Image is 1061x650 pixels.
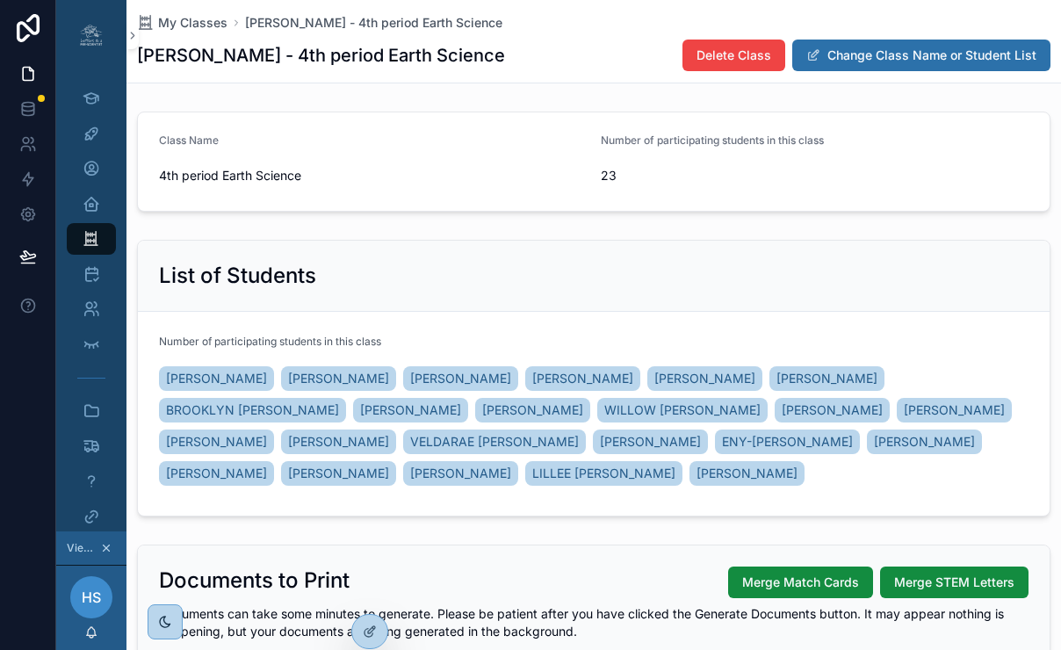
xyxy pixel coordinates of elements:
[532,465,675,482] span: LILLEE [PERSON_NAME]
[897,398,1012,422] a: [PERSON_NAME]
[904,401,1005,419] span: [PERSON_NAME]
[715,430,860,454] a: ENY-[PERSON_NAME]
[782,401,883,419] span: [PERSON_NAME]
[67,541,97,555] span: Viewing as [PERSON_NAME]
[410,433,579,451] span: VELDARAE [PERSON_NAME]
[166,401,339,419] span: BROOKLYN [PERSON_NAME]
[597,398,768,422] a: WILLOW [PERSON_NAME]
[281,430,396,454] a: [PERSON_NAME]
[137,14,227,32] a: My Classes
[874,433,975,451] span: [PERSON_NAME]
[403,430,586,454] a: VELDARAE [PERSON_NAME]
[137,43,505,68] h1: [PERSON_NAME] - 4th period Earth Science
[604,401,761,419] span: WILLOW [PERSON_NAME]
[360,401,461,419] span: [PERSON_NAME]
[894,574,1014,591] span: Merge STEM Letters
[682,40,785,71] button: Delete Class
[159,134,219,147] span: Class Name
[532,370,633,387] span: [PERSON_NAME]
[601,167,1029,184] span: 23
[525,461,682,486] a: LILLEE [PERSON_NAME]
[525,366,640,391] a: [PERSON_NAME]
[410,465,511,482] span: [PERSON_NAME]
[880,567,1029,598] button: Merge STEM Letters
[475,398,590,422] a: [PERSON_NAME]
[288,433,389,451] span: [PERSON_NAME]
[775,398,890,422] a: [PERSON_NAME]
[410,370,511,387] span: [PERSON_NAME]
[159,567,350,595] h2: Documents to Print
[769,366,884,391] a: [PERSON_NAME]
[792,40,1050,71] button: Change Class Name or Student List
[166,465,267,482] span: [PERSON_NAME]
[159,461,274,486] a: [PERSON_NAME]
[159,262,316,290] h2: List of Students
[482,401,583,419] span: [PERSON_NAME]
[593,430,708,454] a: [PERSON_NAME]
[77,21,105,49] img: App logo
[159,606,1004,639] span: Documents can take some minutes to generate. Please be patient after you have clicked the Generat...
[697,47,771,64] span: Delete Class
[166,370,267,387] span: [PERSON_NAME]
[403,366,518,391] a: [PERSON_NAME]
[689,461,805,486] a: [PERSON_NAME]
[867,430,982,454] a: [PERSON_NAME]
[56,70,126,531] div: scrollable content
[281,461,396,486] a: [PERSON_NAME]
[166,433,267,451] span: [PERSON_NAME]
[697,465,798,482] span: [PERSON_NAME]
[159,398,346,422] a: BROOKLYN [PERSON_NAME]
[728,567,873,598] button: Merge Match Cards
[742,574,859,591] span: Merge Match Cards
[722,433,853,451] span: ENY-[PERSON_NAME]
[245,14,502,32] a: [PERSON_NAME] - 4th period Earth Science
[288,465,389,482] span: [PERSON_NAME]
[159,335,381,349] span: Number of participating students in this class
[281,366,396,391] a: [PERSON_NAME]
[776,370,877,387] span: [PERSON_NAME]
[403,461,518,486] a: [PERSON_NAME]
[600,433,701,451] span: [PERSON_NAME]
[159,366,274,391] a: [PERSON_NAME]
[159,430,274,454] a: [PERSON_NAME]
[159,167,587,184] span: 4th period Earth Science
[647,366,762,391] a: [PERSON_NAME]
[82,587,101,608] span: HS
[288,370,389,387] span: [PERSON_NAME]
[654,370,755,387] span: [PERSON_NAME]
[353,398,468,422] a: [PERSON_NAME]
[158,14,227,32] span: My Classes
[601,134,824,147] span: Number of participating students in this class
